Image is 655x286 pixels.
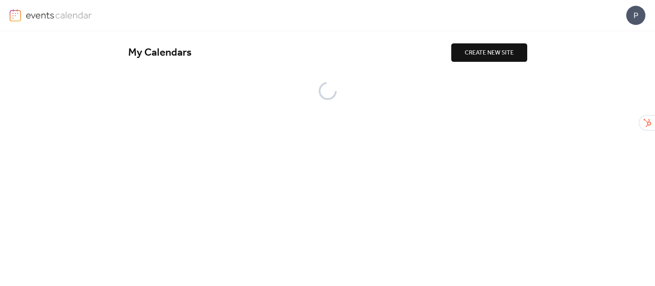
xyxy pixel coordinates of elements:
span: CREATE NEW SITE [465,48,514,58]
img: logo [10,9,21,21]
div: My Calendars [128,46,451,60]
div: P [626,6,645,25]
img: logo-type [26,9,92,21]
button: CREATE NEW SITE [451,43,527,62]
